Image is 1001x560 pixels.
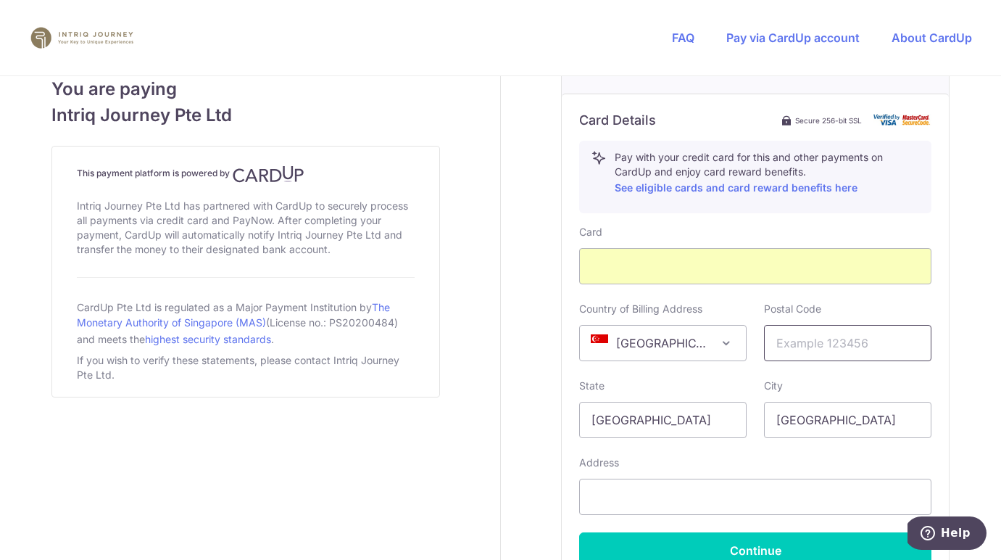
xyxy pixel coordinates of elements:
label: City [764,379,783,393]
label: State [579,379,605,393]
a: highest security standards [145,333,271,345]
img: CardUp [233,165,304,183]
div: CardUp Pte Ltd is regulated as a Major Payment Institution by (License no.: PS20200484) and meets... [77,295,415,350]
span: Secure 256-bit SSL [795,115,862,126]
label: Country of Billing Address [579,302,702,316]
iframe: Secure card payment input frame [591,258,919,275]
span: You are paying [51,76,440,102]
span: Singapore [579,325,747,361]
div: If you wish to verify these statements, please contact Intriq Journey Pte Ltd. [77,350,415,385]
h4: This payment platform is powered by [77,165,415,183]
label: Postal Code [764,302,821,316]
a: FAQ [672,30,694,45]
iframe: Opens a widget where you can find more information [907,516,987,553]
span: Singapore [580,326,746,361]
a: Pay via CardUp account [726,30,860,45]
img: card secure [873,114,931,126]
p: Pay with your credit card for this and other payments on CardUp and enjoy card reward benefits. [615,150,919,197]
span: Intriq Journey Pte Ltd [51,102,440,128]
a: See eligible cards and card reward benefits here [615,181,857,194]
label: Card [579,225,602,239]
a: About CardUp [892,30,972,45]
h6: Card Details [579,112,656,129]
input: Example 123456 [764,325,931,361]
label: Address [579,456,619,470]
div: Intriq Journey Pte Ltd has partnered with CardUp to securely process all payments via credit card... [77,196,415,260]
